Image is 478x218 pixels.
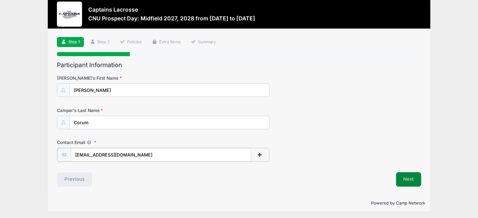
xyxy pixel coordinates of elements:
[71,148,251,162] input: email@email.com
[57,107,178,114] label: Camper's Last Name
[187,37,220,47] a: Summary
[57,61,421,69] h2: Participant Information
[57,75,178,81] label: [PERSON_NAME]'s First Name
[86,37,114,47] a: Step 2
[116,37,146,47] a: Policies
[57,37,84,47] a: Step 1
[69,116,269,129] input: Camper's Last Name
[57,139,178,146] label: Contact Email
[396,172,421,187] button: Next
[53,200,425,206] p: Powered by Camp Network
[88,6,255,13] h3: Captains Lacrosse
[88,15,255,22] h3: CNU Prospect Day: Midfield 2027, 2028 from [DATE] to [DATE]
[69,83,269,97] input: Camper's First Name
[148,37,185,47] a: Extra Items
